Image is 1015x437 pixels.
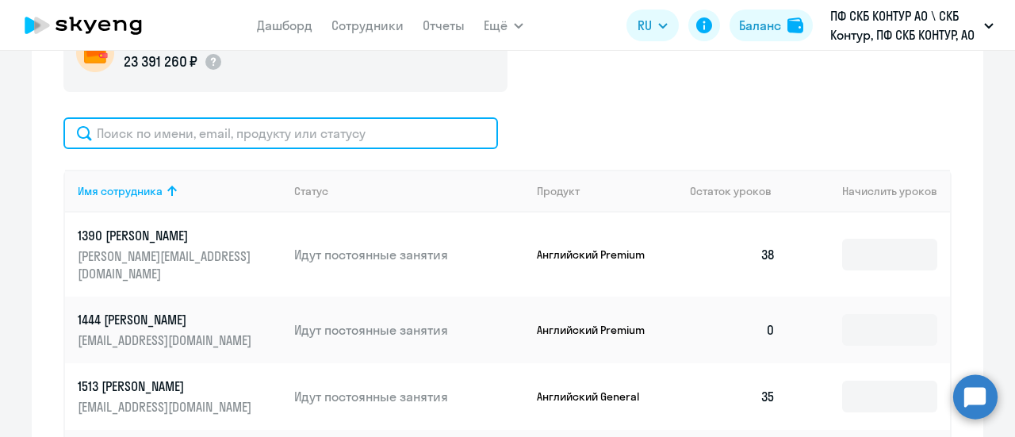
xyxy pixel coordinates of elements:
input: Поиск по имени, email, продукту или статусу [63,117,498,149]
p: Идут постоянные занятия [294,321,524,339]
div: Имя сотрудника [78,184,282,198]
p: 1513 [PERSON_NAME] [78,378,255,395]
p: Английский General [537,389,656,404]
p: 1444 [PERSON_NAME] [78,311,255,328]
p: 1390 [PERSON_NAME] [78,227,255,244]
a: 1444 [PERSON_NAME][EMAIL_ADDRESS][DOMAIN_NAME] [78,311,282,349]
span: RU [638,16,652,35]
span: Остаток уроков [690,184,772,198]
button: Балансbalance [730,10,813,41]
a: 1390 [PERSON_NAME][PERSON_NAME][EMAIL_ADDRESS][DOMAIN_NAME] [78,227,282,282]
div: Продукт [537,184,580,198]
img: balance [787,17,803,33]
div: Статус [294,184,328,198]
a: Отчеты [423,17,465,33]
a: Сотрудники [331,17,404,33]
td: 35 [677,363,788,430]
a: Дашборд [257,17,312,33]
a: 1513 [PERSON_NAME][EMAIL_ADDRESS][DOMAIN_NAME] [78,378,282,416]
p: Идут постоянные занятия [294,388,524,405]
div: Продукт [537,184,678,198]
p: [EMAIL_ADDRESS][DOMAIN_NAME] [78,398,255,416]
p: [EMAIL_ADDRESS][DOMAIN_NAME] [78,332,255,349]
p: Английский Premium [537,323,656,337]
p: Английский Premium [537,247,656,262]
span: Ещё [484,16,507,35]
th: Начислить уроков [788,170,950,213]
div: Имя сотрудника [78,184,163,198]
button: Ещё [484,10,523,41]
div: Баланс [739,16,781,35]
p: ПФ СКБ КОНТУР АО \ СКБ Контур, ПФ СКБ КОНТУР, АО [830,6,978,44]
p: 23 391 260 ₽ [124,52,197,72]
div: Остаток уроков [690,184,788,198]
img: wallet-circle.png [76,34,114,72]
button: RU [626,10,679,41]
td: 38 [677,213,788,297]
p: Идут постоянные занятия [294,246,524,263]
p: [PERSON_NAME][EMAIL_ADDRESS][DOMAIN_NAME] [78,247,255,282]
div: Статус [294,184,524,198]
button: ПФ СКБ КОНТУР АО \ СКБ Контур, ПФ СКБ КОНТУР, АО [822,6,1002,44]
td: 0 [677,297,788,363]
